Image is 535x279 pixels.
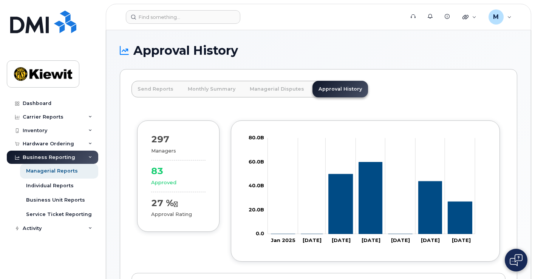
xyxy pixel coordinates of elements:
div: 297 [151,134,206,144]
tspan: [DATE] [331,237,350,244]
tspan: 20.0B [249,207,264,213]
tspan: [DATE] [421,237,440,244]
div: Managers [151,147,206,154]
div: Approved [151,179,206,186]
a: Managerial Disputes [244,81,310,97]
div: Approval Rating [151,211,206,218]
img: Open chat [510,254,523,266]
div: 27 % [151,198,206,208]
tspan: 0.0 [256,231,264,237]
g: Chart [249,135,475,244]
tspan: [DATE] [361,237,380,244]
tspan: 60.0B [249,159,264,165]
tspan: [DATE] [391,237,410,244]
tspan: Jan 2025 [271,237,295,244]
a: Approval History [312,81,368,97]
tspan: 40.0B [249,183,264,189]
h1: Approval History [120,44,517,57]
g: Series [271,162,472,234]
a: Send Reports [131,81,179,97]
a: Monthly Summary [182,81,241,97]
div: 83 [151,166,206,176]
tspan: [DATE] [303,237,322,244]
tspan: 80.0B [249,135,264,141]
tspan: [DATE] [452,237,471,244]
